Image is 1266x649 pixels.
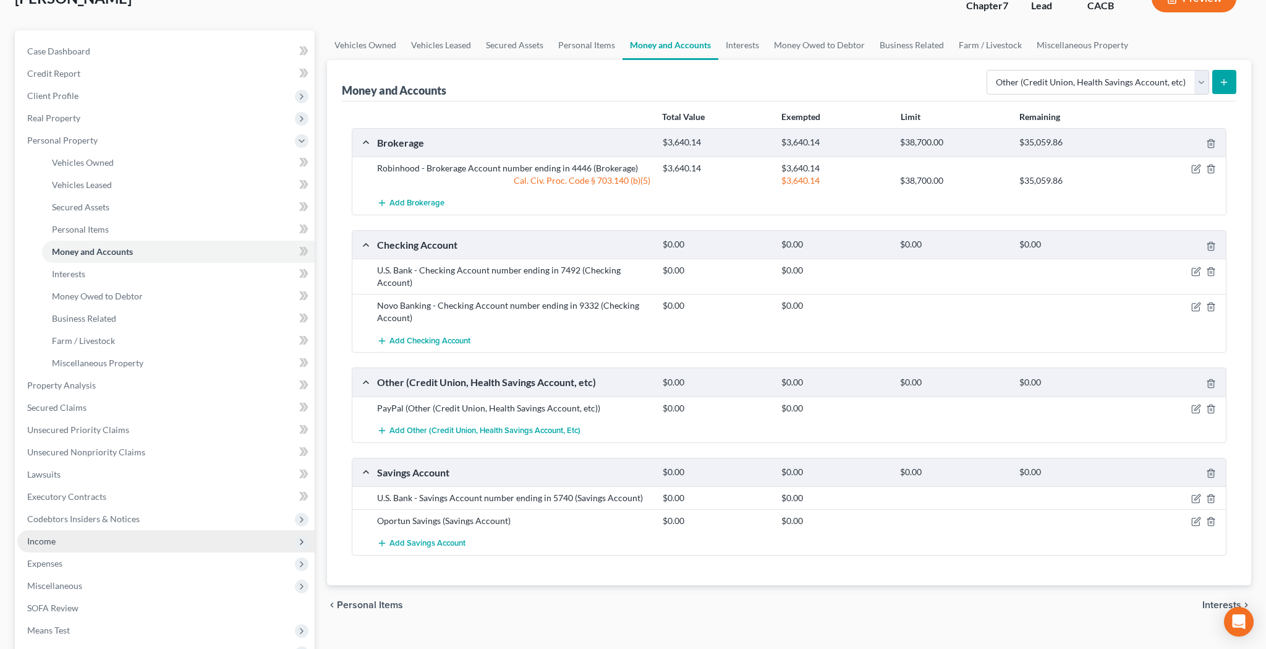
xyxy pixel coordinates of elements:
[327,600,337,610] i: chevron_left
[775,162,894,174] div: $3,640.14
[872,30,951,60] a: Business Related
[371,162,656,174] div: Robinhood - Brokerage Account number ending in 4446 (Brokerage)
[1202,600,1241,610] span: Interests
[17,441,315,463] a: Unsecured Nonpriority Claims
[1224,607,1254,637] div: Open Intercom Messenger
[1241,600,1251,610] i: chevron_right
[656,264,775,277] div: $0.00
[775,515,894,527] div: $0.00
[27,603,79,613] span: SOFA Review
[17,40,315,62] a: Case Dashboard
[894,174,1013,187] div: $38,700.00
[27,113,80,123] span: Real Property
[1013,239,1132,251] div: $0.00
[17,486,315,508] a: Executory Contracts
[775,492,894,504] div: $0.00
[27,46,90,56] span: Case Dashboard
[27,558,62,569] span: Expenses
[781,111,820,122] strong: Exempted
[1013,466,1132,478] div: $0.00
[27,90,79,101] span: Client Profile
[767,30,872,60] a: Money Owed to Debtor
[389,426,580,436] span: Add Other (Credit Union, Health Savings Account, etc)
[775,239,894,251] div: $0.00
[27,625,70,635] span: Means Test
[1029,30,1136,60] a: Miscellaneous Property
[27,447,145,457] span: Unsecured Nonpriority Claims
[52,224,109,234] span: Personal Items
[656,299,775,312] div: $0.00
[52,291,143,301] span: Money Owed to Debtor
[17,463,315,486] a: Lawsuits
[17,397,315,419] a: Secured Claims
[656,377,775,389] div: $0.00
[27,424,129,435] span: Unsecured Priority Claims
[1013,174,1132,187] div: $35,059.86
[894,377,1013,389] div: $0.00
[1013,377,1132,389] div: $0.00
[27,514,140,524] span: Codebtors Insiders & Notices
[27,580,82,591] span: Miscellaneous
[42,352,315,374] a: Miscellaneous Property
[656,239,775,251] div: $0.00
[42,263,315,285] a: Interests
[42,285,315,307] a: Money Owed to Debtor
[775,264,894,277] div: $0.00
[52,179,112,190] span: Vehicles Leased
[894,137,1013,148] div: $38,700.00
[27,491,106,502] span: Executory Contracts
[17,374,315,397] a: Property Analysis
[327,600,403,610] button: chevron_left Personal Items
[52,358,143,368] span: Miscellaneous Property
[371,402,656,415] div: PayPal (Other (Credit Union, Health Savings Account, etc))
[656,515,775,527] div: $0.00
[894,239,1013,251] div: $0.00
[17,62,315,85] a: Credit Report
[951,30,1029,60] a: Farm / Livestock
[27,135,98,145] span: Personal Property
[371,376,656,389] div: Other (Credit Union, Health Savings Account, etc)
[27,402,87,413] span: Secured Claims
[662,111,705,122] strong: Total Value
[656,402,775,415] div: $0.00
[42,174,315,196] a: Vehicles Leased
[371,238,656,251] div: Checking Account
[52,313,116,324] span: Business Related
[894,466,1013,478] div: $0.00
[775,174,894,187] div: $3,640.14
[656,492,775,504] div: $0.00
[371,174,656,187] div: Cal. Civ. Proc. Code § 703.140 (b)(5)
[377,532,465,555] button: Add Savings Account
[42,196,315,218] a: Secured Assets
[718,30,767,60] a: Interests
[371,299,656,324] div: Novo Banking - Checking Account number ending in 9332 (Checking Account)
[1019,111,1060,122] strong: Remaining
[52,202,109,212] span: Secured Assets
[42,152,315,174] a: Vehicles Owned
[371,136,656,149] div: Brokerage
[371,466,656,479] div: Savings Account
[342,83,446,98] div: Money and Accounts
[1013,137,1132,148] div: $35,059.86
[52,269,85,279] span: Interests
[371,264,656,289] div: U.S. Bank - Checking Account number ending in 7492 (Checking Account)
[42,241,315,263] a: Money and Accounts
[377,419,580,442] button: Add Other (Credit Union, Health Savings Account, etc)
[1202,600,1251,610] button: Interests chevron_right
[371,515,656,527] div: Oportun Savings (Savings Account)
[42,330,315,352] a: Farm / Livestock
[52,246,133,257] span: Money and Accounts
[389,539,465,549] span: Add Savings Account
[17,419,315,441] a: Unsecured Priority Claims
[775,466,894,478] div: $0.00
[327,30,404,60] a: Vehicles Owned
[404,30,478,60] a: Vehicles Leased
[775,137,894,148] div: $3,640.14
[52,157,114,168] span: Vehicles Owned
[27,469,61,479] span: Lawsuits
[27,68,80,79] span: Credit Report
[656,137,775,148] div: $3,640.14
[389,199,444,208] span: Add Brokerage
[377,329,470,352] button: Add Checking Account
[52,335,115,346] span: Farm / Livestock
